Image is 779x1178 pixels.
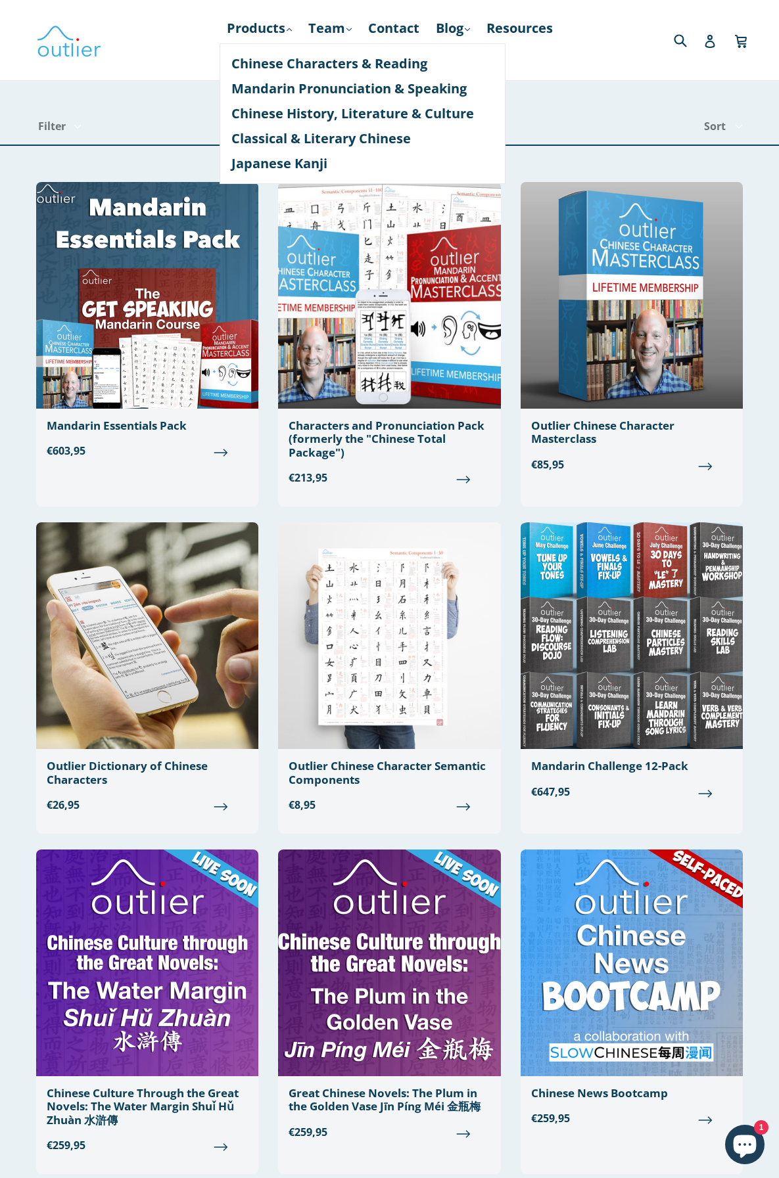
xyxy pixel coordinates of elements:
[231,51,494,76] a: Chinese Characters & Reading
[47,797,248,813] span: €26,95
[521,522,743,749] img: Mandarin Challenge 12-Pack
[341,40,438,64] a: Course Login
[480,16,559,40] a: Resources
[278,522,500,749] img: Outlier Chinese Character Semantic Components
[47,1137,248,1153] span: €259,95
[531,1087,732,1100] div: Chinese News Bootcamp
[36,21,102,59] img: Outlier Linguistics
[289,419,490,459] div: Characters and Pronunciation Pack (formerly the "Chinese Total Package")
[36,182,258,469] a: Mandarin Essentials Pack €603,95
[362,16,426,40] a: Contact
[289,797,490,813] span: €8,95
[521,182,743,409] img: Outlier Chinese Character Masterclass Outlier Linguistics
[231,101,494,126] a: Chinese History, Literature & Culture
[47,759,248,786] div: Outlier Dictionary of Chinese Characters
[278,850,500,1076] img: Great Chinese Novels: The Plum in the Golden Vase Jīn Píng Méi 金瓶梅
[278,522,500,823] a: Outlier Chinese Character Semantic Components €8,95
[721,1125,768,1167] inbox-online-store-chat: Shopify online store chat
[47,443,248,459] span: €603,95
[531,784,732,800] span: €647,95
[278,850,500,1150] a: Great Chinese Novels: The Plum in the Golden Vase Jīn Píng Méi 金瓶梅 €259,95
[289,470,490,486] span: €213,95
[231,126,494,151] a: Classical & Literary Chinese
[531,759,732,773] div: Mandarin Challenge 12-Pack
[531,419,732,446] div: Outlier Chinese Character Masterclass
[671,26,707,53] input: Search
[36,522,258,823] a: Outlier Dictionary of Chinese Characters €26,95
[531,1110,732,1126] span: €259,95
[302,16,358,40] a: Team
[429,16,477,40] a: Blog
[36,522,258,749] img: Outlier Dictionary of Chinese Characters Outlier Linguistics
[47,419,248,432] div: Mandarin Essentials Pack
[36,850,258,1164] a: Chinese Culture Through the Great Novels: The Water Margin Shuǐ Hǔ Zhuàn 水滸傳 €259,95
[289,1087,490,1114] div: Great Chinese Novels: The Plum in the Golden Vase Jīn Píng Méi 金瓶梅
[521,522,743,809] a: Mandarin Challenge 12-Pack €647,95
[289,1124,490,1140] span: €259,95
[289,759,490,786] div: Outlier Chinese Character Semantic Components
[278,182,500,409] img: Chinese Total Package Outlier Linguistics
[231,76,494,101] a: Mandarin Pronunciation & Speaking
[231,151,494,176] a: Japanese Kanji
[36,182,258,409] img: Mandarin Essentials Pack
[531,457,732,472] span: €85,95
[278,182,500,496] a: Characters and Pronunciation Pack (formerly the "Chinese Total Package") €213,95
[36,850,258,1076] img: Chinese Culture Through the Great Novels: The Water Margin Shuǐ Hǔ Zhuàn 水滸傳
[220,16,298,40] a: Products
[47,1087,248,1127] div: Chinese Culture Through the Great Novels: The Water Margin Shuǐ Hǔ Zhuàn 水滸傳
[521,182,743,483] a: Outlier Chinese Character Masterclass €85,95
[521,850,743,1137] a: Chinese News Bootcamp €259,95
[521,850,743,1076] img: Chinese News Bootcamp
